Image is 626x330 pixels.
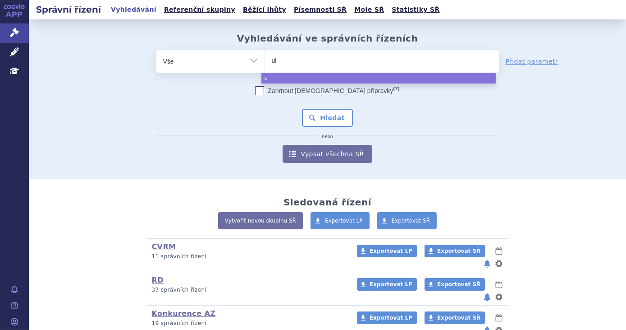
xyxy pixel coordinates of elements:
[240,4,289,16] a: Běžící lhůty
[437,315,480,321] span: Exportovat SŘ
[152,320,345,327] p: 19 správních řízení
[370,315,412,321] span: Exportovat LP
[483,292,492,302] button: notifikace
[237,33,418,44] h2: Vyhledávání ve správních řízeních
[152,309,216,318] a: Konkurence AZ
[29,3,108,16] h2: Správní řízení
[494,292,503,302] button: nastavení
[494,279,503,290] button: lhůty
[302,109,353,127] button: Hledat
[425,311,485,324] a: Exportovat SŘ
[389,4,442,16] a: Statistiky SŘ
[108,4,159,16] a: Vyhledávání
[437,248,480,254] span: Exportovat SŘ
[161,4,238,16] a: Referenční skupiny
[357,245,417,257] a: Exportovat LP
[283,197,371,208] h2: Sledovaná řízení
[317,134,338,139] i: nebo
[425,278,485,291] a: Exportovat SŘ
[437,281,480,288] span: Exportovat SŘ
[377,212,437,229] a: Exportovat SŘ
[352,4,387,16] a: Moje SŘ
[311,212,370,229] a: Exportovat LP
[283,145,372,163] a: Vypsat všechna SŘ
[393,86,399,92] abbr: (?)
[218,212,303,229] a: Vytvořit novou skupinu SŘ
[291,4,349,16] a: Písemnosti SŘ
[152,253,345,260] p: 11 správních řízení
[370,281,412,288] span: Exportovat LP
[392,218,430,224] span: Exportovat SŘ
[357,311,417,324] a: Exportovat LP
[483,258,492,269] button: notifikace
[325,218,363,224] span: Exportovat LP
[425,245,485,257] a: Exportovat SŘ
[255,86,399,95] label: Zahrnout [DEMOGRAPHIC_DATA] přípravky
[152,242,176,251] a: CVRM
[152,276,164,284] a: RD
[494,312,503,323] button: lhůty
[357,278,417,291] a: Exportovat LP
[370,248,412,254] span: Exportovat LP
[494,258,503,269] button: nastavení
[506,57,558,66] a: Přidat parametr
[494,246,503,256] button: lhůty
[152,286,345,294] p: 37 správních řízení
[261,73,495,84] li: u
